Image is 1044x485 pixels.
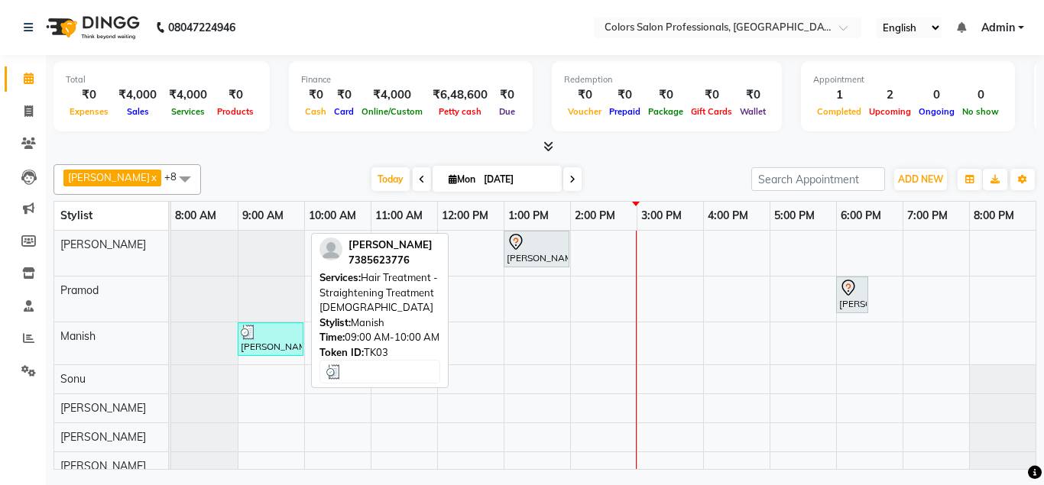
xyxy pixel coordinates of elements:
[319,345,440,361] div: TK03
[637,205,686,227] a: 3:00 PM
[770,205,819,227] a: 5:00 PM
[60,238,146,251] span: [PERSON_NAME]
[319,316,351,328] span: Stylist:
[915,86,958,104] div: 0
[60,283,99,297] span: Pramod
[319,271,361,283] span: Services:
[479,168,556,191] input: 2025-09-01
[301,86,330,104] div: ₹0
[60,401,146,415] span: [PERSON_NAME]
[813,106,865,117] span: Completed
[751,167,885,191] input: Search Appointment
[813,73,1003,86] div: Appointment
[319,330,440,345] div: 09:00 AM-10:00 AM
[495,106,519,117] span: Due
[358,86,426,104] div: ₹4,000
[66,73,258,86] div: Total
[865,106,915,117] span: Upcoming
[213,86,258,104] div: ₹0
[564,73,770,86] div: Redemption
[39,6,144,49] img: logo
[358,106,426,117] span: Online/Custom
[66,106,112,117] span: Expenses
[150,171,157,183] a: x
[564,106,605,117] span: Voucher
[837,205,885,227] a: 6:00 PM
[644,86,687,104] div: ₹0
[605,106,644,117] span: Prepaid
[319,331,345,343] span: Time:
[564,86,605,104] div: ₹0
[60,209,92,222] span: Stylist
[894,169,947,190] button: ADD NEW
[813,86,865,104] div: 1
[605,86,644,104] div: ₹0
[319,346,364,358] span: Token ID:
[123,106,153,117] span: Sales
[167,106,209,117] span: Services
[319,271,438,313] span: Hair Treatment - Straightening Treatment [DEMOGRAPHIC_DATA]
[371,167,410,191] span: Today
[980,424,1029,470] iframe: chat widget
[213,106,258,117] span: Products
[687,86,736,104] div: ₹0
[504,205,553,227] a: 1:00 PM
[915,106,958,117] span: Ongoing
[898,173,943,185] span: ADD NEW
[371,205,426,227] a: 11:00 AM
[319,315,440,331] div: Manish
[68,171,150,183] span: [PERSON_NAME]
[305,205,360,227] a: 10:00 AM
[571,205,619,227] a: 2:00 PM
[60,372,86,386] span: Sonu
[301,73,520,86] div: Finance
[505,233,568,265] div: [PERSON_NAME], TK01, 01:00 PM-02:00 PM, Hair Treatment - Hair Spa
[238,205,287,227] a: 9:00 AM
[60,329,96,343] span: Manish
[838,279,867,311] div: [PERSON_NAME], TK02, 06:00 PM-06:30 PM, Hair Cut - Hair Cut [DEMOGRAPHIC_DATA]
[970,205,1018,227] a: 8:00 PM
[958,106,1003,117] span: No show
[438,205,492,227] a: 12:00 PM
[958,86,1003,104] div: 0
[60,430,146,444] span: [PERSON_NAME]
[736,86,770,104] div: ₹0
[445,173,479,185] span: Mon
[687,106,736,117] span: Gift Cards
[168,6,235,49] b: 08047224946
[736,106,770,117] span: Wallet
[301,106,330,117] span: Cash
[494,86,520,104] div: ₹0
[171,205,220,227] a: 8:00 AM
[164,170,188,183] span: +8
[865,86,915,104] div: 2
[426,86,494,104] div: ₹6,48,600
[330,86,358,104] div: ₹0
[704,205,752,227] a: 4:00 PM
[112,86,163,104] div: ₹4,000
[903,205,952,227] a: 7:00 PM
[981,20,1015,36] span: Admin
[319,238,342,260] img: profile
[349,253,433,268] div: 7385623776
[644,106,687,117] span: Package
[435,106,485,117] span: Petty cash
[349,238,433,251] span: [PERSON_NAME]
[163,86,213,104] div: ₹4,000
[66,86,112,104] div: ₹0
[330,106,358,117] span: Card
[239,325,302,354] div: [PERSON_NAME], TK03, 09:00 AM-10:00 AM, Hair Treatment - Straightening Treatment [DEMOGRAPHIC_DATA]
[60,459,146,473] span: [PERSON_NAME]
